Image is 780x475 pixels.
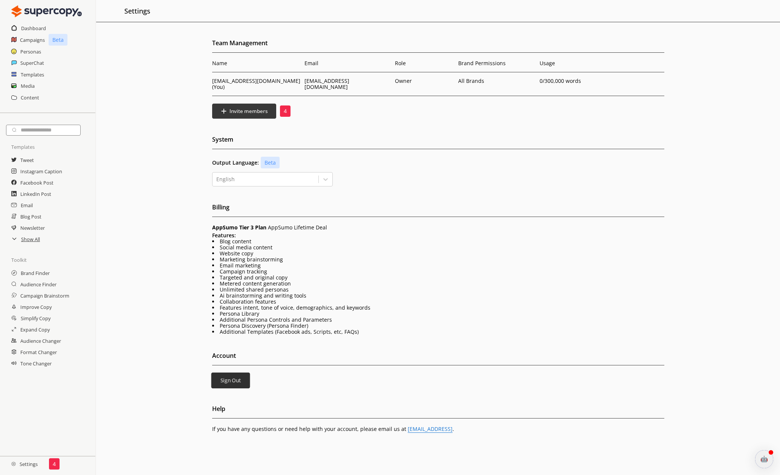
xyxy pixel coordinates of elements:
a: Audience Changer [20,335,61,347]
a: [EMAIL_ADDRESS] [408,425,453,433]
a: LinkedIn Post [20,188,51,200]
li: Additional Persona Controls and Parameters [212,317,664,323]
p: Beta [49,34,67,46]
li: Additional Templates (Facebook ads, Scripts, etc, FAQs) [212,329,664,335]
a: Content [21,92,39,103]
b: Output Language: [212,160,259,166]
p: 4 [53,461,56,467]
a: Facebook Post [20,177,54,188]
p: All Brands [458,78,486,84]
a: Format Changer [20,347,57,358]
p: Brand Permissions [458,60,536,66]
a: Instagram Caption [20,166,62,177]
b: Invite members [229,108,268,115]
img: Close [11,462,16,466]
p: Usage [540,60,617,66]
p: AppSumo Lifetime Deal [212,225,664,231]
p: Email [304,60,391,66]
li: Features intent, tone of voice, demographics, and keywords [212,305,664,311]
b: Sign Out [220,377,241,384]
a: Newsletter [20,222,45,234]
li: Social media content [212,244,664,250]
a: Improve Copy [20,301,52,313]
h2: Billing [212,202,664,217]
li: Marketing brainstorming [212,257,664,263]
a: Tone Changer [20,358,52,369]
b: Features: [212,232,236,239]
li: Collaboration features [212,299,664,305]
li: Targeted and original copy [212,275,664,281]
a: Brand Finder [21,267,50,279]
p: Role [395,60,454,66]
a: Audience Finder [20,279,57,290]
li: Email marketing [212,263,664,269]
span: AppSumo Tier 3 Plan [212,224,266,231]
p: 4 [284,108,287,114]
button: Sign Out [211,373,250,388]
a: Templates [21,69,44,80]
p: [EMAIL_ADDRESS][DOMAIN_NAME] (You) [212,78,301,90]
button: Invite members [212,104,277,119]
li: Persona Discovery (Persona Finder) [212,323,664,329]
li: Website copy [212,250,664,257]
img: Close [11,4,82,19]
p: [EMAIL_ADDRESS][DOMAIN_NAME] [304,78,391,90]
a: SuperChat [20,57,44,69]
p: Name [212,60,301,66]
h2: Team Management [212,37,664,53]
a: Personas [20,46,41,57]
a: Tweet [20,154,34,166]
a: Expand Copy [20,324,50,335]
button: atlas-launcher [755,450,773,468]
li: Blog content [212,238,664,244]
p: Beta [261,157,280,168]
li: Persona Library [212,311,664,317]
li: Unlimited shared personas [212,287,664,293]
a: Email [21,200,33,211]
a: Show All [21,234,40,245]
h2: Settings [124,4,150,18]
li: Campaign tracking [212,269,664,275]
a: Dashboard [21,23,46,34]
li: Metered content generation [212,281,664,287]
a: Media [21,80,35,92]
h2: System [212,134,664,149]
a: Blog Post [20,211,41,222]
p: 0 /300,000 words [540,78,617,84]
li: Ai brainstorming and writing tools [212,293,664,299]
a: Campaigns [20,34,45,46]
div: atlas-message-author-avatar [755,450,773,468]
a: Campaign Brainstorm [20,290,69,301]
h2: Account [212,350,664,365]
p: If you have any questions or need help with your account, please email us at . [212,426,664,432]
h2: Help [212,403,664,418]
p: Owner [395,78,412,84]
a: Simplify Copy [21,313,50,324]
